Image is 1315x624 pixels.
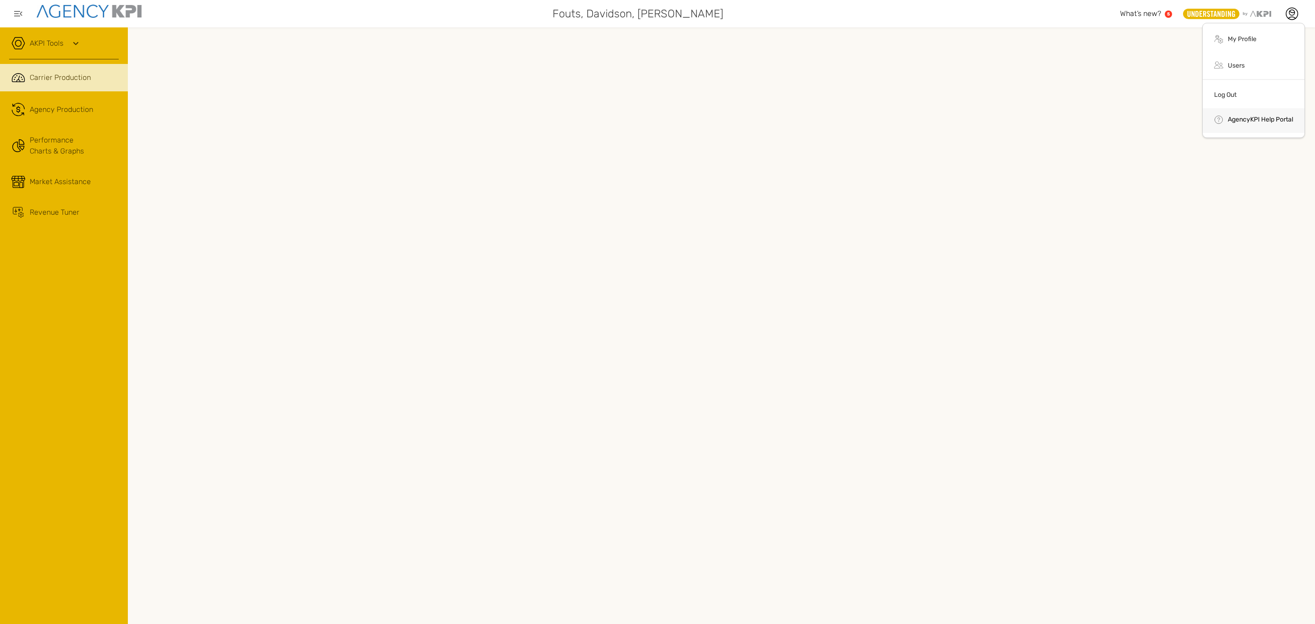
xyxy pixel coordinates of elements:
[552,5,723,22] span: Fouts, Davidson, [PERSON_NAME]
[1228,116,1293,123] a: AgencyKPI Help Portal
[1165,11,1172,18] a: 5
[30,176,91,187] span: Market Assistance
[1167,11,1170,16] text: 5
[30,104,93,115] span: Agency Production
[30,207,79,218] span: Revenue Tuner
[1228,62,1245,69] a: Users
[1214,91,1236,99] a: Log Out
[1120,9,1161,18] span: What’s new?
[30,38,63,49] a: AKPI Tools
[37,5,142,18] img: agencykpi-logo-550x69-2d9e3fa8.png
[1228,35,1257,43] a: My Profile
[30,72,91,83] span: Carrier Production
